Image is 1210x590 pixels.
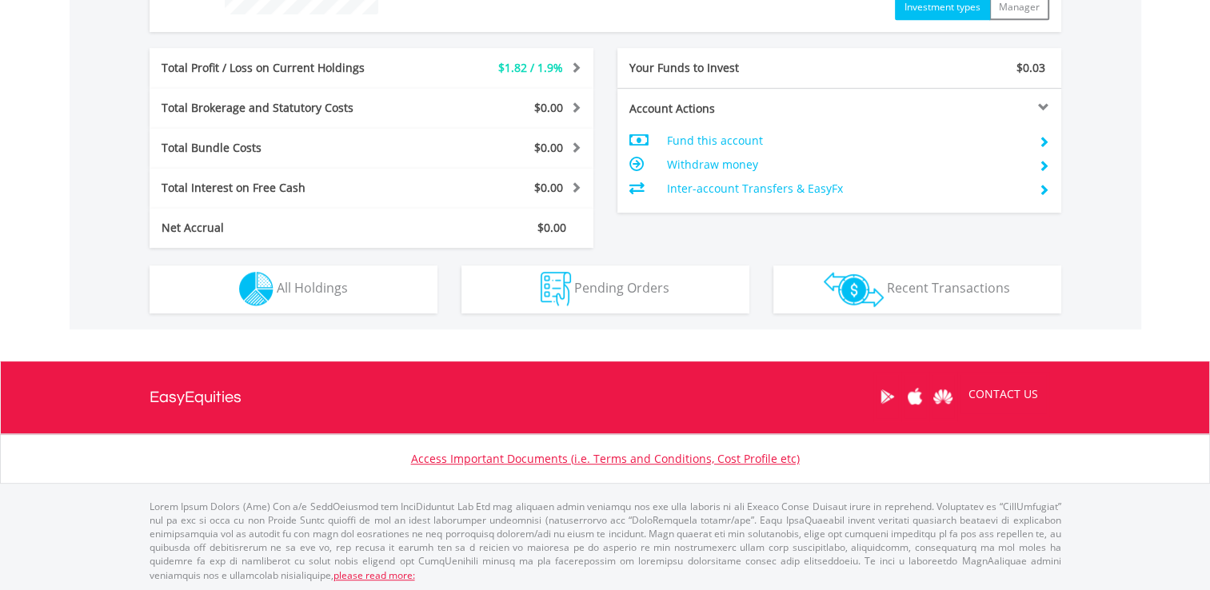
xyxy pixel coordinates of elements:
[574,279,669,297] span: Pending Orders
[957,372,1049,417] a: CONTACT US
[150,60,409,76] div: Total Profit / Loss on Current Holdings
[150,140,409,156] div: Total Bundle Costs
[887,279,1010,297] span: Recent Transactions
[534,100,563,115] span: $0.00
[617,60,840,76] div: Your Funds to Invest
[150,265,437,313] button: All Holdings
[150,100,409,116] div: Total Brokerage and Statutory Costs
[617,101,840,117] div: Account Actions
[239,272,274,306] img: holdings-wht.png
[150,220,409,236] div: Net Accrual
[666,153,1025,177] td: Withdraw money
[150,361,242,433] a: EasyEquities
[1016,60,1045,75] span: $0.03
[534,180,563,195] span: $0.00
[150,500,1061,582] p: Lorem Ipsum Dolors (Ame) Con a/e SeddOeiusmod tem InciDiduntut Lab Etd mag aliquaen admin veniamq...
[461,265,749,313] button: Pending Orders
[498,60,563,75] span: $1.82 / 1.9%
[541,272,571,306] img: pending_instructions-wht.png
[873,372,901,421] a: Google Play
[277,279,348,297] span: All Holdings
[929,372,957,421] a: Huawei
[537,220,566,235] span: $0.00
[411,451,800,466] a: Access Important Documents (i.e. Terms and Conditions, Cost Profile etc)
[666,129,1025,153] td: Fund this account
[534,140,563,155] span: $0.00
[773,265,1061,313] button: Recent Transactions
[333,568,415,582] a: please read more:
[150,180,409,196] div: Total Interest on Free Cash
[666,177,1025,201] td: Inter-account Transfers & EasyFx
[901,372,929,421] a: Apple
[824,272,884,307] img: transactions-zar-wht.png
